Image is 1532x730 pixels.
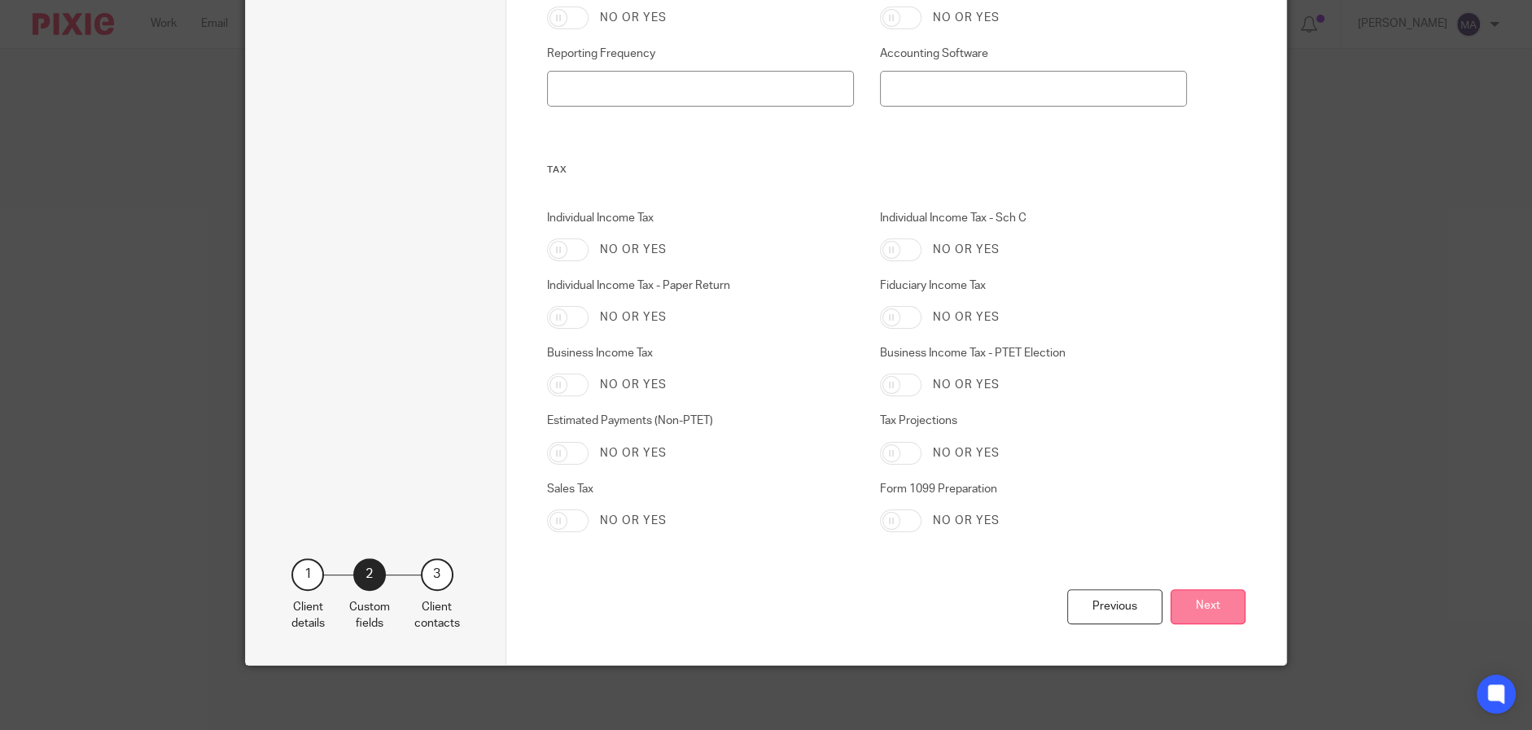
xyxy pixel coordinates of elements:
label: Individual Income Tax [547,210,855,226]
label: Fiduciary Income Tax [880,278,1188,294]
label: Individual Income Tax - Paper Return [547,278,855,294]
label: Reporting Frequency [547,46,855,62]
label: No or yes [933,445,1000,461]
p: Client contacts [414,599,460,632]
label: No or yes [600,242,667,258]
button: Next [1171,589,1245,624]
p: Client details [291,599,325,632]
label: Sales Tax [547,481,855,497]
label: No or yes [600,513,667,529]
label: Estimated Payments (Non-PTET) [547,413,855,429]
label: No or yes [600,377,667,393]
label: Business Income Tax [547,345,855,361]
label: No or yes [933,377,1000,393]
label: No or yes [600,309,667,326]
label: Accounting Software [880,46,1188,62]
p: Custom fields [349,599,390,632]
label: Business Income Tax - PTET Election [880,345,1188,361]
div: Previous [1067,589,1162,624]
label: No or yes [933,242,1000,258]
label: Individual Income Tax - Sch C [880,210,1188,226]
label: Tax Projections [880,413,1188,429]
div: 2 [353,558,386,591]
label: No or yes [600,445,667,461]
label: No or yes [600,10,667,26]
label: No or yes [933,309,1000,326]
label: No or yes [933,513,1000,529]
div: 1 [291,558,324,591]
label: Form 1099 Preparation [880,481,1188,497]
div: 3 [421,558,453,591]
h3: Tax [547,164,1188,177]
label: No or yes [933,10,1000,26]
